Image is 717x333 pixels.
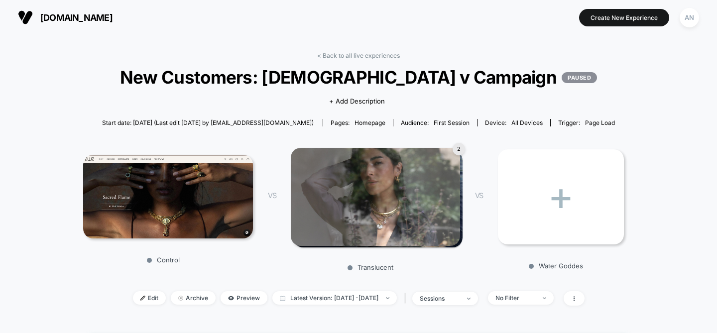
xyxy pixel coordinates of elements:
[317,52,400,59] a: < Back to all live experiences
[498,149,624,244] div: +
[286,263,455,271] p: Translucent
[18,10,33,25] img: Visually logo
[493,262,619,270] p: Water Goddes
[585,119,615,126] span: Page Load
[268,191,276,200] span: VS
[78,256,248,264] p: Control
[477,119,550,126] span: Device:
[272,291,397,305] span: Latest Version: [DATE] - [DATE]
[280,296,285,301] img: calendar
[178,296,183,301] img: end
[680,8,699,27] div: AN
[291,148,460,246] img: Translucent main
[102,119,314,126] span: Start date: [DATE] (Last edit [DATE] by [EMAIL_ADDRESS][DOMAIN_NAME])
[420,295,460,302] div: sessions
[543,297,546,299] img: end
[171,291,216,305] span: Archive
[355,119,385,126] span: homepage
[83,155,253,238] img: Control main
[558,119,615,126] div: Trigger:
[562,72,597,83] p: PAUSED
[111,67,606,88] span: New Customers: [DEMOGRAPHIC_DATA] v Campaign
[140,296,145,301] img: edit
[579,9,669,26] button: Create New Experience
[495,294,535,302] div: No Filter
[386,297,389,299] img: end
[511,119,543,126] span: all devices
[329,97,385,107] span: + Add Description
[40,12,113,23] span: [DOMAIN_NAME]
[15,9,116,25] button: [DOMAIN_NAME]
[133,291,166,305] span: Edit
[401,119,470,126] div: Audience:
[331,119,385,126] div: Pages:
[221,291,267,305] span: Preview
[453,143,465,155] div: 2
[402,291,412,306] span: |
[677,7,702,28] button: AN
[475,191,483,200] span: VS
[467,298,471,300] img: end
[434,119,470,126] span: First Session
